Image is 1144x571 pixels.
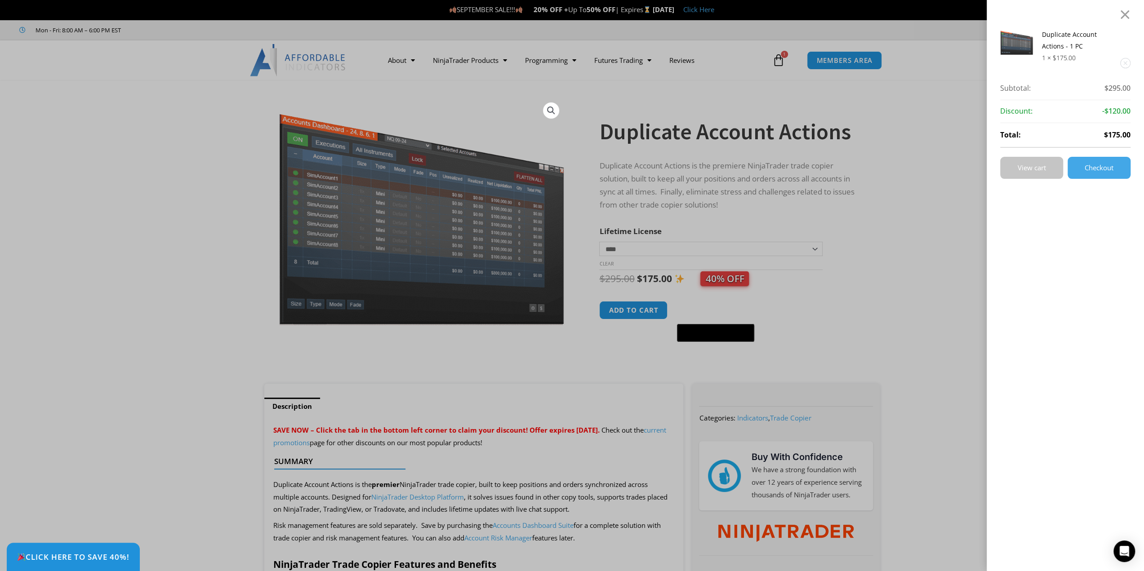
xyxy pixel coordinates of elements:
button: Buy with GPay [677,324,754,342]
span: Click Here to save 40%! [17,553,129,561]
strong: Total: [1000,128,1021,142]
a: Duplicate Account Actions - 1 PC [1042,30,1097,50]
span: $ [1053,53,1056,62]
span: 1 × [1042,53,1051,62]
span: $175.00 [1104,128,1131,142]
bdi: 175.00 [1053,53,1076,62]
div: Open Intercom Messenger [1113,540,1135,562]
a: 🎉Click Here to save 40%! [7,543,140,571]
a: View cart [1000,157,1063,179]
span: -$120.00 [1102,105,1131,118]
span: View cart [1018,164,1046,171]
strong: Subtotal: [1000,82,1031,95]
a: View full-screen image gallery [543,102,559,119]
span: $295.00 [1104,82,1131,95]
img: 🎉 [18,553,25,561]
a: Checkout [1068,157,1131,179]
img: Screenshot 2024-08-26 15414455555 | Affordable Indicators – NinjaTrader [1000,29,1033,55]
strong: Discount: [1000,105,1033,118]
span: Checkout [1085,164,1113,171]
